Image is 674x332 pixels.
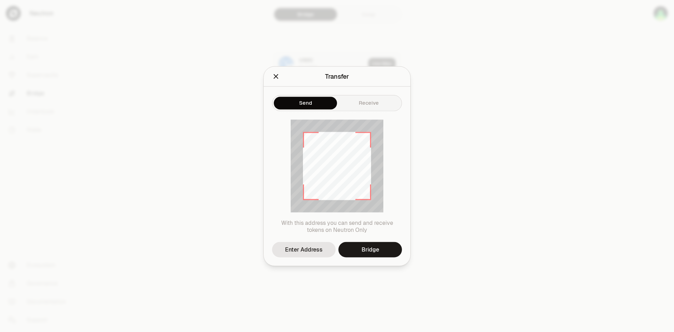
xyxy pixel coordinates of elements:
[272,242,336,257] button: Enter Address
[338,242,402,257] a: Bridge
[285,245,323,254] div: Enter Address
[274,97,337,109] button: Send
[337,97,400,109] button: Receive
[272,219,402,233] p: With this address you can send and receive tokens on Neutron Only
[272,71,280,81] button: Close
[325,71,349,81] div: Transfer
